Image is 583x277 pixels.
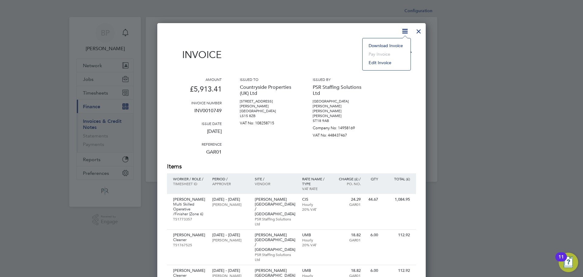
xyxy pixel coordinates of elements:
[173,268,206,273] p: [PERSON_NAME]
[173,197,206,202] p: [PERSON_NAME]
[255,252,296,262] p: PSR Staffing Solutions Ltd
[212,233,248,237] p: [DATE] - [DATE]
[302,268,329,273] p: UMB
[334,176,361,181] p: Charge (£) /
[384,233,410,237] p: 112.92
[559,253,578,272] button: Open Resource Center, 11 new notifications
[255,216,296,226] p: PSR Staffing Solutions Ltd
[313,82,367,99] p: PSR Staffing Solutions Ltd
[240,113,295,118] p: LS15 8ZB
[334,237,361,242] p: GAR01
[212,176,248,181] p: Period /
[313,130,367,138] p: VAT No: 448437467
[367,233,378,237] p: 6.00
[313,123,367,130] p: Company No: 14958169
[212,181,248,186] p: Approver
[167,142,222,147] h3: Reference
[334,233,361,237] p: 18.82
[255,181,296,186] p: Vendor
[167,100,222,105] h3: Invoice number
[167,105,222,121] p: INV0010749
[334,181,361,186] p: Po. No.
[302,237,329,242] p: Hourly
[173,181,206,186] p: Timesheet ID
[384,176,410,181] p: Total (£)
[302,197,329,202] p: CIS
[302,186,329,191] p: VAT rate
[302,176,329,186] p: Rate name / type
[367,176,378,181] p: QTY
[167,126,222,142] p: [DATE]
[212,202,248,207] p: [PERSON_NAME]
[302,242,329,247] p: 20% VAT
[255,197,296,216] p: [PERSON_NAME][GEOGRAPHIC_DATA] / [GEOGRAPHIC_DATA]
[255,233,296,252] p: [PERSON_NAME][GEOGRAPHIC_DATA] / [GEOGRAPHIC_DATA]
[313,109,367,113] p: [PERSON_NAME]
[302,233,329,237] p: UMB
[334,202,361,207] p: GAR01
[313,118,367,123] p: ST18 9AB
[240,77,295,82] h3: Issued to
[302,202,329,207] p: Hourly
[240,109,295,113] p: [GEOGRAPHIC_DATA]
[173,237,206,242] p: Cleaner
[212,197,248,202] p: [DATE] - [DATE]
[173,216,206,221] p: TS1773357
[384,197,410,202] p: 1,084.95
[212,268,248,273] p: [DATE] - [DATE]
[367,197,378,202] p: 44.67
[212,237,248,242] p: [PERSON_NAME]
[167,77,222,82] h3: Amount
[167,121,222,126] h3: Issue date
[366,50,407,58] li: Pay invoice
[302,207,329,212] p: 20% VAT
[366,41,407,50] li: Download Invoice
[240,118,295,126] p: VAT No: 108258715
[558,257,564,265] div: 11
[313,113,367,118] p: [PERSON_NAME]
[173,242,206,247] p: TS1767525
[167,162,416,171] h2: Items
[173,233,206,237] p: [PERSON_NAME]
[313,77,367,82] h3: Issued by
[240,82,295,99] p: Countryside Properties (UK) Ltd
[313,99,367,109] p: [GEOGRAPHIC_DATA][PERSON_NAME]
[173,202,206,216] p: Multi Skilled Operative /Finisher (Zone 6)
[167,82,222,100] p: £5,913.41
[240,99,295,109] p: [STREET_ADDRESS][PERSON_NAME]
[366,58,407,67] li: Edit invoice
[167,49,222,61] h1: Invoice
[255,176,296,181] p: Site /
[334,197,361,202] p: 24.29
[384,268,410,273] p: 112.92
[367,268,378,273] p: 6.00
[334,268,361,273] p: 18.82
[173,176,206,181] p: Worker / Role /
[167,147,222,162] p: GAR01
